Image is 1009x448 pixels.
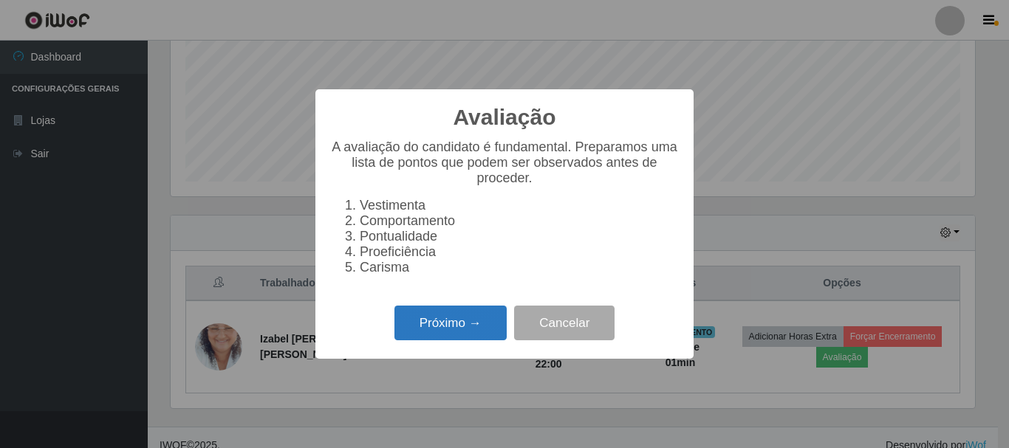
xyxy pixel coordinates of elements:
h2: Avaliação [454,104,556,131]
li: Carisma [360,260,679,275]
p: A avaliação do candidato é fundamental. Preparamos uma lista de pontos que podem ser observados a... [330,139,679,186]
li: Pontualidade [360,229,679,244]
button: Próximo → [394,306,507,340]
button: Cancelar [514,306,615,340]
li: Proeficiência [360,244,679,260]
li: Vestimenta [360,198,679,213]
li: Comportamento [360,213,679,229]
